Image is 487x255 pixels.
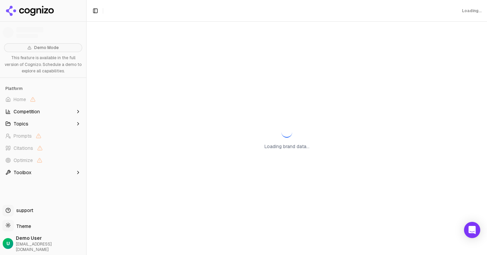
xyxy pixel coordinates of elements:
span: Prompts [14,133,32,139]
span: Competition [14,108,40,115]
p: Loading brand data... [264,143,309,150]
div: Loading... [462,8,482,14]
div: Platform [3,83,84,94]
span: Demo User [16,235,84,241]
button: Topics [3,118,84,129]
button: Toolbox [3,167,84,178]
span: Home [14,96,26,103]
p: This feature is available in the full version of Cognizo. Schedule a demo to explore all capabili... [4,55,82,75]
span: [EMAIL_ADDRESS][DOMAIN_NAME] [16,241,84,252]
div: Open Intercom Messenger [464,222,480,238]
span: Topics [14,120,28,127]
span: support [14,207,33,214]
span: Optimize [14,157,33,164]
span: Toolbox [14,169,31,176]
button: Competition [3,106,84,117]
span: Citations [14,145,33,152]
span: Demo Mode [34,45,59,50]
span: U [6,240,10,247]
span: Theme [14,223,31,229]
